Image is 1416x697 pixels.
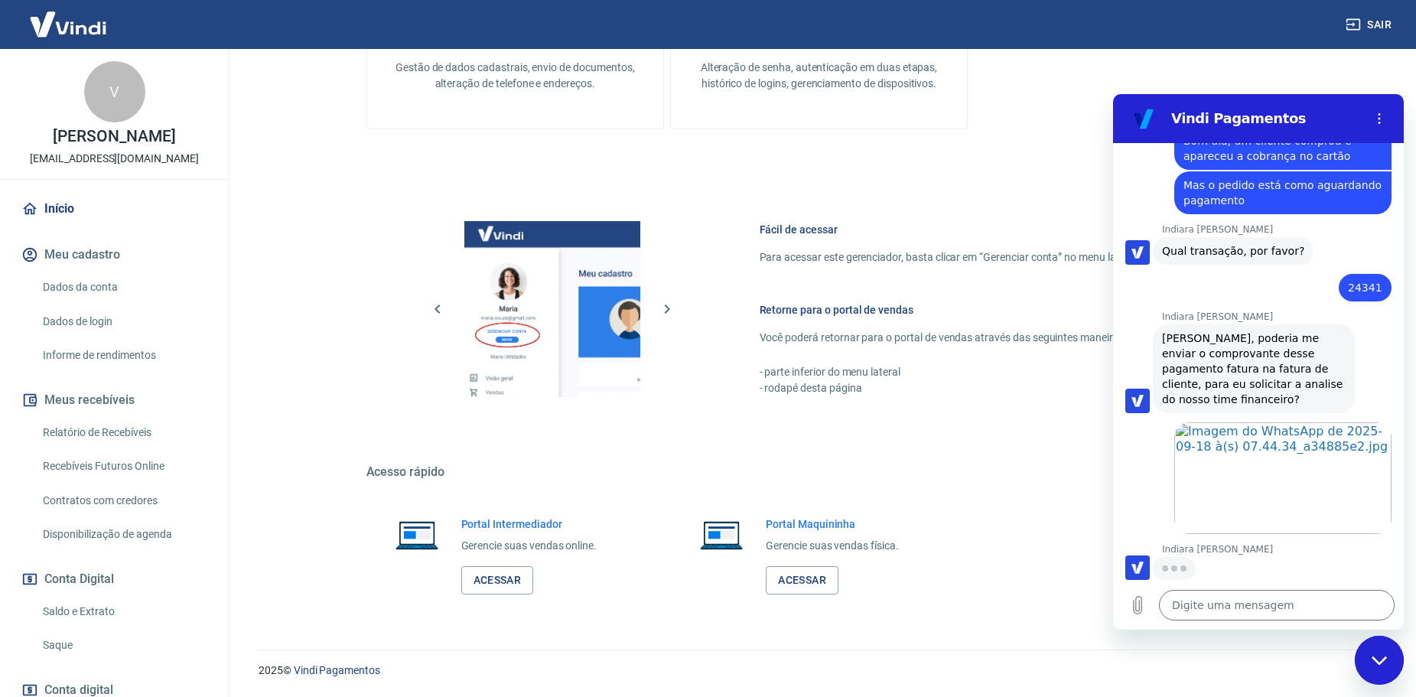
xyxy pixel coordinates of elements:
[760,222,1235,237] h6: Fácil de acessar
[37,485,210,516] a: Contratos com credores
[695,60,942,92] p: Alteração de senha, autenticação em duas etapas, histórico de logins, gerenciamento de dispositivos.
[18,383,210,417] button: Meus recebíveis
[18,192,210,226] a: Início
[461,538,597,554] p: Gerencie suas vendas online.
[294,664,380,676] a: Vindi Pagamentos
[760,380,1235,396] p: - rodapé desta página
[760,330,1235,346] p: Você poderá retornar para o portal de vendas através das seguintes maneiras:
[760,249,1235,265] p: Para acessar este gerenciador, basta clicar em “Gerenciar conta” no menu lateral do portal de ven...
[84,61,145,122] div: V
[37,519,210,550] a: Disponibilização de agenda
[766,566,838,594] a: Acessar
[385,516,449,553] img: Imagem de um notebook aberto
[259,663,1379,679] p: 2025 ©
[1343,11,1398,39] button: Sair
[37,630,210,661] a: Saque
[461,566,534,594] a: Acessar
[37,451,210,482] a: Recebíveis Futuros Online
[37,306,210,337] a: Dados de login
[1355,636,1404,685] iframe: Botão para abrir a janela de mensagens, conversa em andamento
[37,417,210,448] a: Relatório de Recebíveis
[766,516,899,532] h6: Portal Maquininha
[366,464,1272,480] h5: Acesso rápido
[30,151,199,167] p: [EMAIL_ADDRESS][DOMAIN_NAME]
[18,238,210,272] button: Meu cadastro
[18,1,118,47] img: Vindi
[392,60,639,92] p: Gestão de dados cadastrais, envio de documentos, alteração de telefone e endereços.
[760,364,1235,380] p: - parte inferior do menu lateral
[766,538,899,554] p: Gerencie suas vendas física.
[1113,94,1404,630] iframe: Janela de mensagens
[53,129,175,145] p: [PERSON_NAME]
[464,221,640,397] img: Imagem da dashboard mostrando o botão de gerenciar conta na sidebar no lado esquerdo
[37,272,210,303] a: Dados da conta
[18,562,210,596] button: Conta Digital
[461,516,597,532] h6: Portal Intermediador
[37,596,210,627] a: Saldo e Extrato
[689,516,754,553] img: Imagem de um notebook aberto
[37,340,210,371] a: Informe de rendimentos
[760,302,1235,318] h6: Retorne para o portal de vendas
